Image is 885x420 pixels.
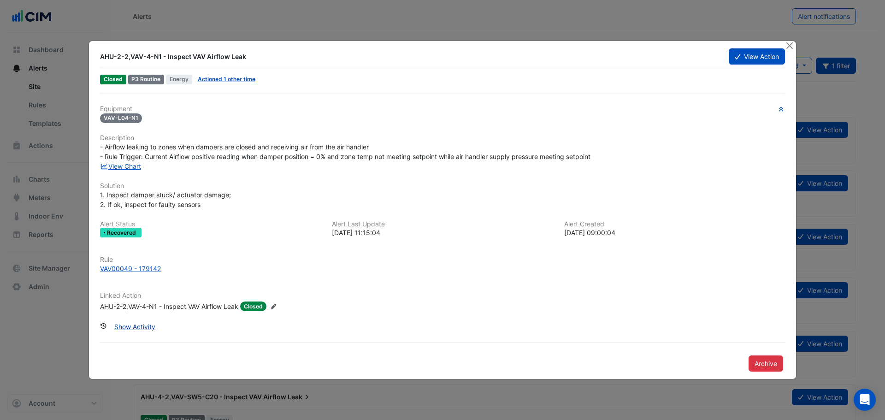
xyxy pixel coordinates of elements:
span: Closed [100,75,126,84]
h6: Linked Action [100,292,785,300]
div: Open Intercom Messenger [854,389,876,411]
div: [DATE] 09:00:04 [564,228,785,237]
span: Closed [240,302,266,311]
div: [DATE] 11:15:04 [332,228,553,237]
fa-icon: Edit Linked Action [270,303,277,310]
button: Show Activity [108,319,161,335]
a: Actioned 1 other time [198,76,255,83]
span: Energy [166,75,192,84]
button: Archive [749,355,783,372]
h6: Rule [100,256,785,264]
div: AHU-2-2,VAV-4-N1 - Inspect VAV Airflow Leak [100,52,718,61]
h6: Description [100,134,785,142]
span: Recovered [107,230,138,236]
h6: Solution [100,182,785,190]
div: AHU-2-2,VAV-4-N1 - Inspect VAV Airflow Leak [100,302,238,311]
a: View Chart [100,162,141,170]
h6: Alert Status [100,220,321,228]
h6: Alert Created [564,220,785,228]
h6: Equipment [100,105,785,113]
a: VAV00049 - 179142 [100,264,785,273]
span: 1. Inspect damper stuck/ actuator damage; 2. If ok, inspect for faulty sensors [100,191,231,208]
button: View Action [729,48,785,65]
div: VAV00049 - 179142 [100,264,161,273]
span: VAV-L04-N1 [100,113,142,123]
span: - Airflow leaking to zones when dampers are closed and receiving air from the air handler - Rule ... [100,143,590,160]
h6: Alert Last Update [332,220,553,228]
div: P3 Routine [128,75,165,84]
button: Close [785,41,794,51]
